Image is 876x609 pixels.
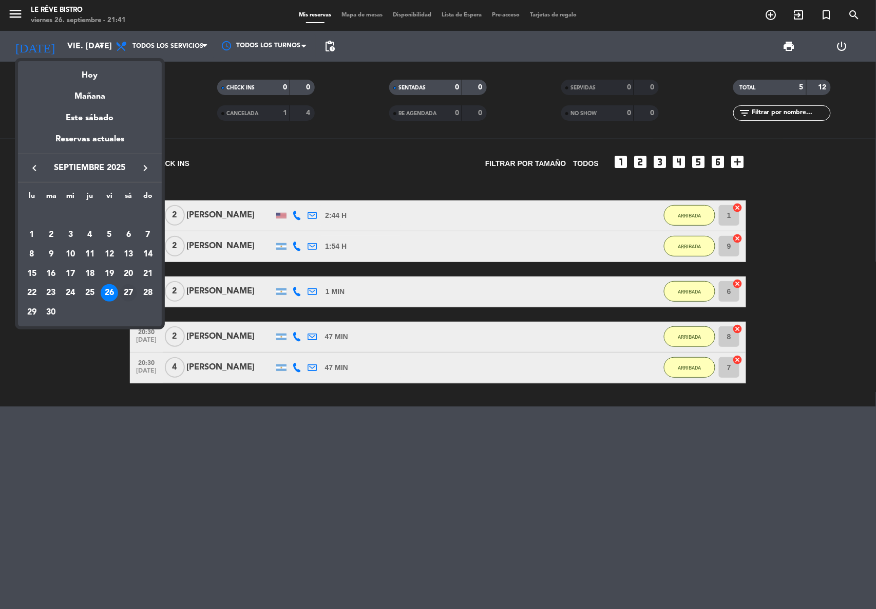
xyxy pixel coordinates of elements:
td: 10 de septiembre de 2025 [61,245,80,264]
td: 30 de septiembre de 2025 [42,303,61,322]
div: 23 [43,284,60,302]
div: 15 [23,265,41,283]
div: 11 [81,246,99,263]
div: 3 [62,226,79,244]
div: 7 [139,226,157,244]
td: 29 de septiembre de 2025 [22,303,42,322]
i: keyboard_arrow_right [139,162,151,174]
button: keyboard_arrow_right [136,161,155,175]
th: miércoles [61,190,80,206]
td: 14 de septiembre de 2025 [138,245,158,264]
div: 29 [23,304,41,321]
button: keyboard_arrow_left [25,161,44,175]
td: 2 de septiembre de 2025 [42,225,61,245]
td: 26 de septiembre de 2025 [100,283,119,303]
div: 27 [120,284,137,302]
span: septiembre 2025 [44,161,136,175]
td: 9 de septiembre de 2025 [42,245,61,264]
div: 4 [81,226,99,244]
td: 16 de septiembre de 2025 [42,264,61,284]
td: 11 de septiembre de 2025 [80,245,100,264]
td: 18 de septiembre de 2025 [80,264,100,284]
div: 2 [43,226,60,244]
div: Reservas actuales [18,133,162,154]
div: 25 [81,284,99,302]
td: 21 de septiembre de 2025 [138,264,158,284]
td: 28 de septiembre de 2025 [138,283,158,303]
td: 17 de septiembre de 2025 [61,264,80,284]
th: viernes [100,190,119,206]
div: 5 [101,226,118,244]
div: 12 [101,246,118,263]
div: 22 [23,284,41,302]
div: 8 [23,246,41,263]
td: 1 de septiembre de 2025 [22,225,42,245]
td: 8 de septiembre de 2025 [22,245,42,264]
div: 16 [43,265,60,283]
div: 30 [43,304,60,321]
td: 3 de septiembre de 2025 [61,225,80,245]
th: martes [42,190,61,206]
td: 19 de septiembre de 2025 [100,264,119,284]
div: Este sábado [18,104,162,133]
td: 6 de septiembre de 2025 [119,225,139,245]
div: 10 [62,246,79,263]
th: sábado [119,190,139,206]
th: domingo [138,190,158,206]
td: 25 de septiembre de 2025 [80,283,100,303]
th: lunes [22,190,42,206]
div: 24 [62,284,79,302]
td: 4 de septiembre de 2025 [80,225,100,245]
i: keyboard_arrow_left [28,162,41,174]
div: 19 [101,265,118,283]
div: 28 [139,284,157,302]
div: 17 [62,265,79,283]
div: 13 [120,246,137,263]
td: 7 de septiembre de 2025 [138,225,158,245]
td: 20 de septiembre de 2025 [119,264,139,284]
div: 18 [81,265,99,283]
td: 12 de septiembre de 2025 [100,245,119,264]
td: 23 de septiembre de 2025 [42,283,61,303]
td: 22 de septiembre de 2025 [22,283,42,303]
div: 9 [43,246,60,263]
td: 27 de septiembre de 2025 [119,283,139,303]
td: 15 de septiembre de 2025 [22,264,42,284]
th: jueves [80,190,100,206]
td: 13 de septiembre de 2025 [119,245,139,264]
div: 1 [23,226,41,244]
div: Hoy [18,61,162,82]
div: 20 [120,265,137,283]
div: 21 [139,265,157,283]
div: Mañana [18,82,162,103]
div: 6 [120,226,137,244]
td: SEP. [22,206,158,226]
td: 24 de septiembre de 2025 [61,283,80,303]
div: 14 [139,246,157,263]
div: 26 [101,284,118,302]
td: 5 de septiembre de 2025 [100,225,119,245]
